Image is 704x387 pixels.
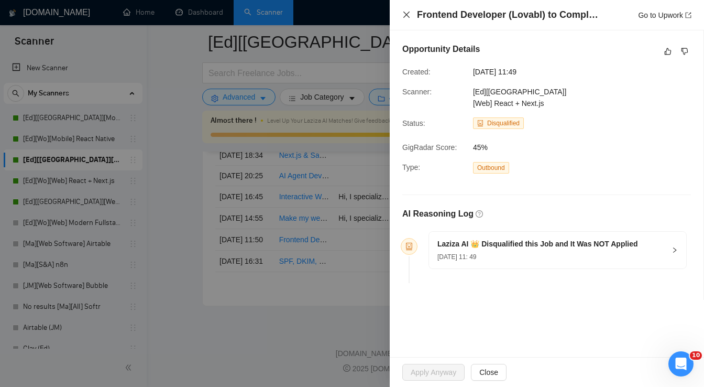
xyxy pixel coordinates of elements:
span: 45% [473,142,630,153]
span: [DATE] 11: 49 [437,253,476,261]
span: Disqualified [487,120,520,127]
span: [Ed][[GEOGRAPHIC_DATA]][Web] React + Next.js [473,88,566,107]
iframe: Intercom live chat [668,351,694,377]
h5: AI Reasoning Log [402,208,474,220]
button: like [662,45,674,58]
span: like [664,47,672,56]
span: robot [477,120,483,126]
span: robot [405,243,413,250]
span: right [672,247,678,253]
span: dislike [681,47,688,56]
span: Outbound [473,162,509,174]
h5: Laziza AI 👑 Disqualified this Job and It Was NOT Applied [437,239,638,250]
span: Scanner: [402,88,432,96]
button: Close [471,364,507,381]
h4: Frontend Developer (Lovabl) to Complete and Connect MVP Interface [417,8,600,21]
button: Close [402,10,411,19]
h5: Opportunity Details [402,43,480,56]
button: dislike [678,45,691,58]
span: 10 [690,351,702,360]
span: Status: [402,119,425,127]
span: Type: [402,163,420,171]
span: [DATE] 11:49 [473,66,630,78]
span: Created: [402,68,431,76]
span: GigRadar Score: [402,143,457,152]
span: Close [479,367,498,378]
span: question-circle [476,210,483,218]
span: export [685,12,691,18]
span: close [402,10,411,19]
a: Go to Upworkexport [638,11,691,19]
